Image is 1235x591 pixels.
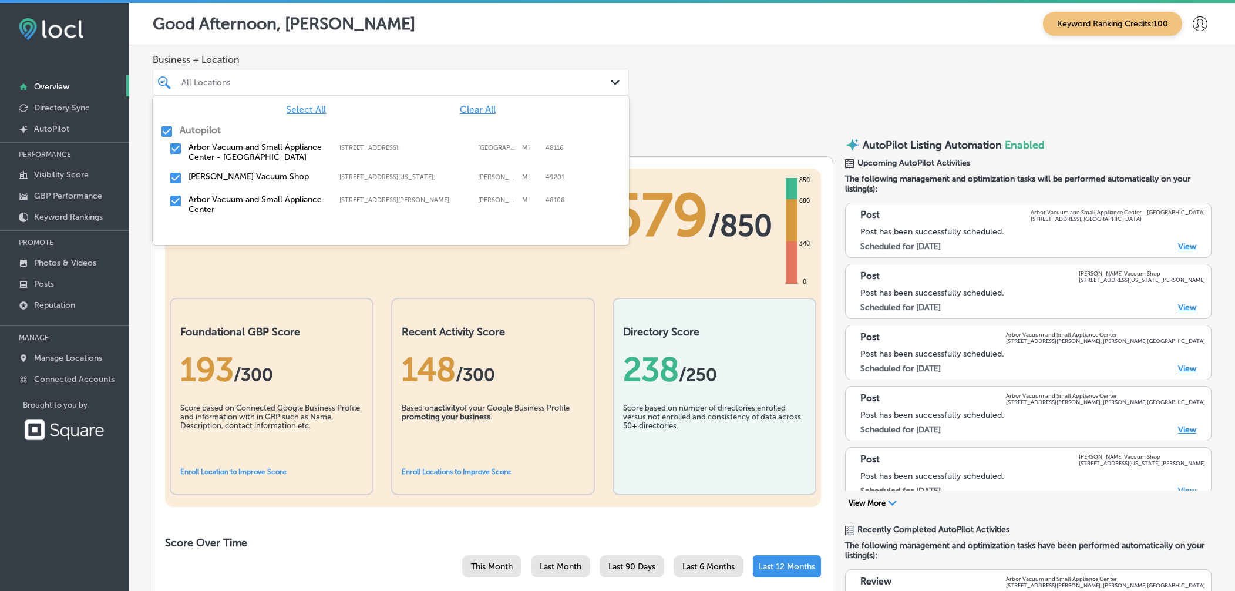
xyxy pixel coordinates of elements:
[471,562,513,572] span: This Month
[34,170,89,180] p: Visibility Score
[860,209,880,222] p: Post
[860,576,891,589] p: Review
[682,562,735,572] span: Last 6 Months
[1031,216,1205,222] p: [STREET_ADDRESS], [GEOGRAPHIC_DATA]
[34,191,102,201] p: GBP Performance
[1006,392,1205,399] p: Arbor Vacuum and Small Appliance Center
[1079,454,1205,460] p: [PERSON_NAME] Vacuum Shop
[1079,460,1205,466] p: [STREET_ADDRESS][US_STATE] [PERSON_NAME]
[860,227,1205,237] div: Post has been successfully scheduled.
[180,325,363,338] h2: Foundational GBP Score
[1178,364,1196,374] a: View
[478,144,516,152] label: Brighton
[34,82,69,92] p: Overview
[180,350,363,389] div: 193
[623,325,806,338] h2: Directory Score
[339,144,472,152] label: 9812 E Grand River Avenue;
[1178,241,1196,251] a: View
[1006,338,1205,344] p: [STREET_ADDRESS][PERSON_NAME], [PERSON_NAME][GEOGRAPHIC_DATA]
[34,353,102,363] p: Manage Locations
[1006,399,1205,405] p: [STREET_ADDRESS][PERSON_NAME], [PERSON_NAME][GEOGRAPHIC_DATA]
[860,486,941,496] label: Scheduled for [DATE]
[402,404,584,462] div: Based on of your Google Business Profile .
[34,374,115,384] p: Connected Accounts
[153,54,629,65] span: Business + Location
[623,404,806,462] div: Score based on number of directories enrolled versus not enrolled and consistency of data across ...
[1006,331,1205,338] p: Arbor Vacuum and Small Appliance Center
[546,144,564,152] label: 48116
[860,303,941,313] label: Scheduled for [DATE]
[860,410,1205,420] div: Post has been successfully scheduled.
[23,401,129,409] p: Brought to you by
[860,392,880,405] p: Post
[797,196,812,206] div: 680
[478,196,516,204] label: Ann Arbor
[1178,486,1196,496] a: View
[546,196,565,204] label: 48108
[522,144,540,152] label: MI
[34,103,90,113] p: Directory Sync
[286,104,326,115] span: Select All
[34,279,54,289] p: Posts
[339,196,472,204] label: 2990 Carpenter Rd;
[800,277,809,287] div: 0
[1006,582,1205,589] p: [STREET_ADDRESS][PERSON_NAME], [PERSON_NAME][GEOGRAPHIC_DATA]
[860,471,1205,481] div: Post has been successfully scheduled.
[153,14,415,33] p: Good Afternoon, [PERSON_NAME]
[546,173,564,181] label: 49201
[1043,12,1182,36] span: Keyword Ranking Credits: 100
[1079,277,1205,283] p: [STREET_ADDRESS][US_STATE] [PERSON_NAME]
[189,194,328,214] label: Arbor Vacuum and Small Appliance Center
[679,364,717,385] span: /250
[456,364,495,385] span: /300
[845,137,860,152] img: autopilot-icon
[180,125,221,136] label: Autopilot
[478,173,516,181] label: Jackson
[1005,139,1045,152] span: Enabled
[402,350,584,389] div: 148
[189,142,328,162] label: Arbor Vacuum and Small Appliance Center - Brighton
[434,404,460,412] b: activity
[402,325,584,338] h2: Recent Activity Score
[860,241,941,251] label: Scheduled for [DATE]
[860,288,1205,298] div: Post has been successfully scheduled.
[19,18,83,40] img: fda3e92497d09a02dc62c9cd864e3231.png
[34,212,103,222] p: Keyword Rankings
[522,196,540,204] label: MI
[460,104,496,115] span: Clear All
[759,562,815,572] span: Last 12 Months
[708,208,772,243] span: / 850
[860,425,941,435] label: Scheduled for [DATE]
[608,562,655,572] span: Last 90 Days
[234,364,273,385] span: / 300
[23,419,105,441] img: Square
[34,258,96,268] p: Photos & Videos
[860,270,880,283] p: Post
[863,139,1002,152] p: AutoPilot Listing Automation
[857,158,970,168] span: Upcoming AutoPilot Activities
[34,124,69,134] p: AutoPilot
[180,468,287,476] a: Enroll Location to Improve Score
[181,77,612,87] div: All Locations
[34,300,75,310] p: Reputation
[845,498,900,509] button: View More
[845,540,1212,560] span: The following management and optimization tasks have been performed automatically on your listing...
[402,412,490,421] b: promoting your business
[860,454,880,466] p: Post
[1178,303,1196,313] a: View
[165,536,821,549] h2: Score Over Time
[845,174,1212,194] span: The following management and optimization tasks will be performed automatically on your listing(s):
[860,364,941,374] label: Scheduled for [DATE]
[522,173,540,181] label: MI
[857,525,1009,535] span: Recently Completed AutoPilot Activities
[797,176,812,185] div: 850
[1031,209,1205,216] p: Arbor Vacuum and Small Appliance Center - [GEOGRAPHIC_DATA]
[402,468,511,476] a: Enroll Locations to Improve Score
[797,239,812,249] div: 340
[1079,270,1205,277] p: [PERSON_NAME] Vacuum Shop
[1006,576,1205,582] p: Arbor Vacuum and Small Appliance Center
[189,172,328,182] label: Rowell's Vacuum Shop
[1178,425,1196,435] a: View
[860,331,880,344] p: Post
[540,562,581,572] span: Last Month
